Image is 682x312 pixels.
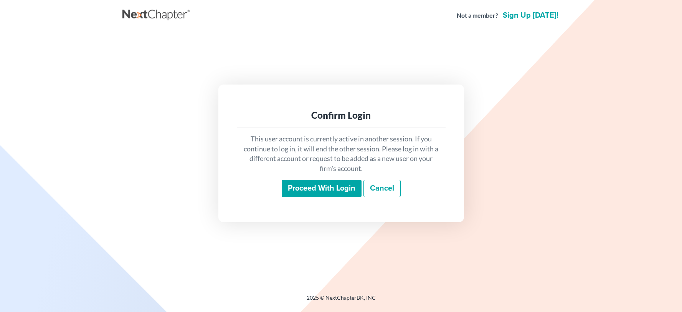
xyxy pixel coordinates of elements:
p: This user account is currently active in another session. If you continue to log in, it will end ... [243,134,439,174]
strong: Not a member? [457,11,498,20]
a: Cancel [363,180,401,197]
input: Proceed with login [282,180,362,197]
div: Confirm Login [243,109,439,121]
div: 2025 © NextChapterBK, INC [122,294,560,308]
a: Sign up [DATE]! [501,12,560,19]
